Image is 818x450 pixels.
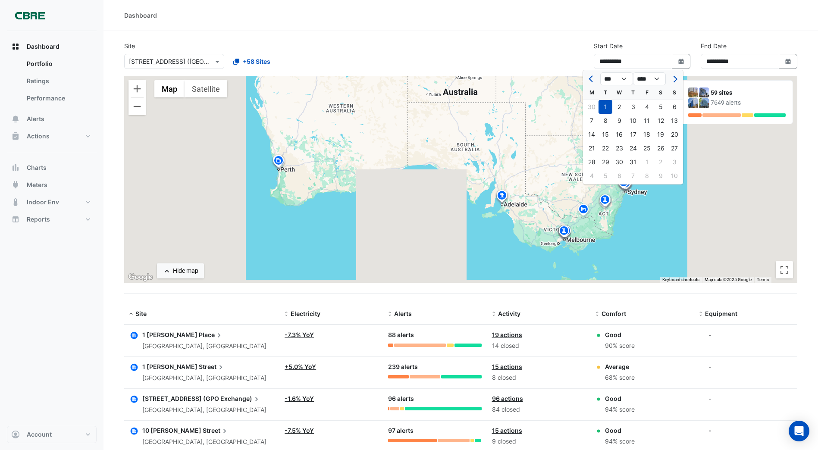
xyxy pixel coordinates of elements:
[11,198,20,206] app-icon: Indoor Env
[599,194,612,209] img: site-pin.svg
[605,373,635,383] div: 68% score
[199,330,223,340] span: Place
[394,310,412,317] span: Alerts
[272,154,285,169] img: site-pin.svg
[708,362,711,371] div: -
[173,266,198,275] div: Hide map
[640,169,654,183] div: 8
[677,58,685,65] fa-icon: Select Date
[199,362,225,372] span: Street
[612,100,626,114] div: 2
[585,128,599,141] div: Monday, July 14, 2025
[11,181,20,189] app-icon: Meters
[633,72,666,85] select: Select year
[612,155,626,169] div: 30
[612,155,626,169] div: Wednesday, July 30, 2025
[585,169,599,183] div: 4
[599,100,612,114] div: Tuesday, July 1, 2025
[668,86,681,100] div: S
[585,128,599,141] div: 14
[599,86,612,100] div: T
[273,155,286,170] img: site-pin.svg
[577,203,590,218] img: site-pin.svg
[640,114,654,128] div: 11
[7,110,97,128] button: Alerts
[605,330,635,339] div: Good
[388,362,481,372] div: 239 alerts
[640,141,654,155] div: 25
[559,225,573,240] img: site-pin.svg
[640,86,654,100] div: F
[142,341,266,351] div: [GEOGRAPHIC_DATA], [GEOGRAPHIC_DATA]
[142,405,266,415] div: [GEOGRAPHIC_DATA], [GEOGRAPHIC_DATA]
[626,141,640,155] div: Thursday, July 24, 2025
[605,362,635,371] div: Average
[135,310,147,317] span: Site
[585,114,599,128] div: Monday, July 7, 2025
[11,132,20,141] app-icon: Actions
[585,100,599,114] div: Monday, June 30, 2025
[599,128,612,141] div: Tuesday, July 15, 2025
[492,341,585,351] div: 14 closed
[789,421,809,441] div: Open Intercom Messenger
[598,194,612,209] img: site-pin.svg
[20,72,97,90] a: Ratings
[711,98,786,107] div: 7649 alerts
[27,198,59,206] span: Indoor Env
[142,427,201,434] span: 10 [PERSON_NAME]
[285,363,316,370] a: +5.0% YoY
[124,41,135,50] label: Site
[654,155,668,169] div: 2
[124,11,157,20] div: Dashboard
[585,141,599,155] div: 21
[142,363,197,370] span: 1 [PERSON_NAME]
[654,141,668,155] div: 26
[585,141,599,155] div: Monday, July 21, 2025
[126,272,155,283] img: Google
[7,55,97,110] div: Dashboard
[668,141,681,155] div: Sunday, July 27, 2025
[598,195,611,210] img: site-pin.svg
[285,331,314,338] a: -7.3% YoY
[668,169,681,183] div: Sunday, August 10, 2025
[654,114,668,128] div: 12
[128,98,146,115] button: Zoom out
[599,141,612,155] div: Tuesday, July 22, 2025
[626,100,640,114] div: 3
[27,132,50,141] span: Actions
[220,394,261,403] span: Exchange)
[708,330,711,339] div: -
[271,154,285,169] img: site-pin.svg
[492,395,523,402] a: 96 actions
[669,72,680,86] button: Next month
[612,169,626,183] div: Wednesday, August 6, 2025
[668,141,681,155] div: 27
[599,141,612,155] div: 22
[626,128,640,141] div: Thursday, July 17, 2025
[599,155,612,169] div: 29
[492,331,522,338] a: 19 actions
[668,128,681,141] div: Sunday, July 20, 2025
[654,155,668,169] div: Saturday, August 2, 2025
[612,114,626,128] div: Wednesday, July 9, 2025
[243,57,270,66] span: +58 Sites
[699,87,709,97] img: 1 Shelley Street
[11,215,20,224] app-icon: Reports
[688,87,698,97] img: 1 Martin Place
[654,86,668,100] div: S
[492,405,585,415] div: 84 closed
[142,373,266,383] div: [GEOGRAPHIC_DATA], [GEOGRAPHIC_DATA]
[7,128,97,145] button: Actions
[668,128,681,141] div: 20
[599,114,612,128] div: Tuesday, July 8, 2025
[668,114,681,128] div: Sunday, July 13, 2025
[640,155,654,169] div: 1
[27,115,44,123] span: Alerts
[757,277,769,282] a: Terms (opens in new tab)
[585,86,599,100] div: M
[142,437,266,447] div: [GEOGRAPHIC_DATA], [GEOGRAPHIC_DATA]
[492,437,585,447] div: 9 closed
[626,114,640,128] div: 10
[585,114,599,128] div: 7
